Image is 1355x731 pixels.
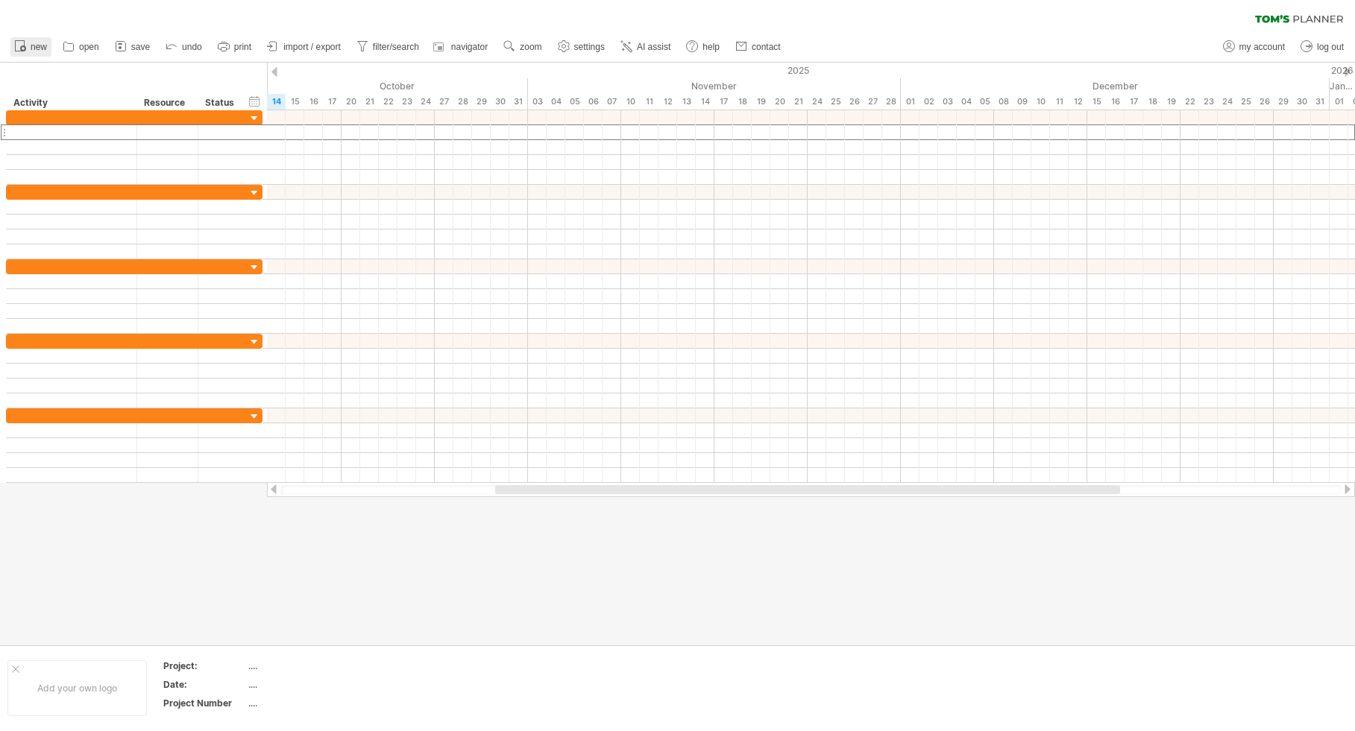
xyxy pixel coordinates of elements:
div: Tuesday, 14 October 2025 [267,94,286,110]
div: Wednesday, 31 December 2025 [1311,94,1330,110]
span: settings [574,42,605,52]
a: print [214,37,256,57]
div: Wednesday, 24 December 2025 [1218,94,1236,110]
span: contact [752,42,781,52]
div: Thursday, 13 November 2025 [677,94,696,110]
div: Friday, 31 October 2025 [509,94,528,110]
div: .... [248,659,374,672]
div: .... [248,697,374,709]
a: AI assist [617,37,675,57]
div: Thursday, 30 October 2025 [491,94,509,110]
div: Monday, 8 December 2025 [994,94,1013,110]
a: navigator [431,37,492,57]
div: Date: [163,678,245,691]
div: Friday, 19 December 2025 [1162,94,1180,110]
div: Monday, 3 November 2025 [528,94,547,110]
span: my account [1239,42,1285,52]
div: Monday, 10 November 2025 [621,94,640,110]
div: Thursday, 18 December 2025 [1143,94,1162,110]
span: log out [1317,42,1344,52]
div: Thursday, 20 November 2025 [770,94,789,110]
a: settings [554,37,609,57]
div: Thursday, 1 January 2026 [1330,94,1348,110]
div: Friday, 5 December 2025 [975,94,994,110]
div: Wednesday, 10 December 2025 [1031,94,1050,110]
a: log out [1297,37,1348,57]
a: help [682,37,724,57]
a: filter/search [353,37,424,57]
span: undo [182,42,202,52]
span: import / export [283,42,341,52]
div: December 2025 [901,78,1330,94]
a: new [10,37,51,57]
div: Monday, 17 November 2025 [714,94,733,110]
div: Friday, 7 November 2025 [603,94,621,110]
div: Friday, 21 November 2025 [789,94,808,110]
div: Thursday, 4 December 2025 [957,94,975,110]
div: Monday, 15 December 2025 [1087,94,1106,110]
div: Tuesday, 28 October 2025 [453,94,472,110]
span: new [31,42,47,52]
div: Thursday, 6 November 2025 [584,94,603,110]
span: filter/search [373,42,419,52]
div: Friday, 26 December 2025 [1255,94,1274,110]
span: print [234,42,251,52]
div: Thursday, 16 October 2025 [304,94,323,110]
div: .... [248,678,374,691]
div: Thursday, 23 October 2025 [397,94,416,110]
div: Project: [163,659,245,672]
div: Tuesday, 9 December 2025 [1013,94,1031,110]
div: Wednesday, 19 November 2025 [752,94,770,110]
div: Monday, 22 December 2025 [1180,94,1199,110]
a: zoom [500,37,546,57]
span: help [702,42,720,52]
a: save [111,37,154,57]
div: Tuesday, 25 November 2025 [826,94,845,110]
div: Thursday, 27 November 2025 [864,94,882,110]
div: Monday, 20 October 2025 [342,94,360,110]
span: navigator [451,42,488,52]
div: Tuesday, 2 December 2025 [919,94,938,110]
div: Wednesday, 29 October 2025 [472,94,491,110]
div: Wednesday, 22 October 2025 [379,94,397,110]
span: save [131,42,150,52]
div: October 2025 [99,78,528,94]
div: Thursday, 11 December 2025 [1050,94,1069,110]
a: import / export [263,37,345,57]
div: Tuesday, 11 November 2025 [640,94,658,110]
a: contact [732,37,785,57]
div: November 2025 [528,78,901,94]
div: Tuesday, 30 December 2025 [1292,94,1311,110]
a: undo [162,37,207,57]
div: Friday, 14 November 2025 [696,94,714,110]
div: Tuesday, 23 December 2025 [1199,94,1218,110]
a: my account [1219,37,1289,57]
div: Monday, 1 December 2025 [901,94,919,110]
div: Monday, 24 November 2025 [808,94,826,110]
span: zoom [520,42,541,52]
div: Resource [144,95,189,110]
div: Tuesday, 16 December 2025 [1106,94,1125,110]
div: Project Number [163,697,245,709]
a: open [59,37,104,57]
div: Wednesday, 15 October 2025 [286,94,304,110]
div: Monday, 27 October 2025 [435,94,453,110]
div: Wednesday, 3 December 2025 [938,94,957,110]
div: Wednesday, 12 November 2025 [658,94,677,110]
div: Status [205,95,238,110]
div: Monday, 29 December 2025 [1274,94,1292,110]
div: Thursday, 25 December 2025 [1236,94,1255,110]
div: Friday, 28 November 2025 [882,94,901,110]
div: Wednesday, 26 November 2025 [845,94,864,110]
span: AI assist [637,42,670,52]
span: open [79,42,99,52]
div: Wednesday, 5 November 2025 [565,94,584,110]
div: Activity [13,95,128,110]
div: Tuesday, 18 November 2025 [733,94,752,110]
div: Add your own logo [7,660,147,716]
div: Tuesday, 21 October 2025 [360,94,379,110]
div: Friday, 17 October 2025 [323,94,342,110]
div: Wednesday, 17 December 2025 [1125,94,1143,110]
div: Friday, 12 December 2025 [1069,94,1087,110]
div: Tuesday, 4 November 2025 [547,94,565,110]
